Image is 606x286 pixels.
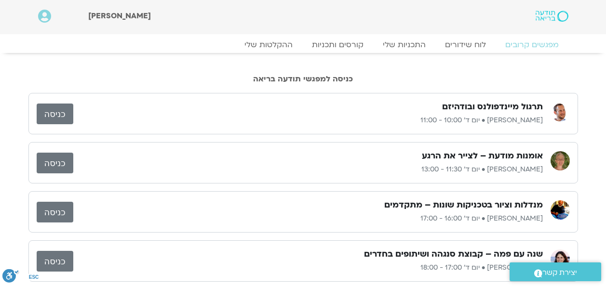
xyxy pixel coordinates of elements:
a: כניסה [37,202,73,222]
span: יצירת קשר [542,266,577,279]
nav: Menu [38,40,568,50]
img: מיכל גורל [551,249,570,269]
h3: שנה עם פמה – קבוצת סנגהה ושיתופים בחדרים [364,248,543,260]
a: קורסים ותכניות [302,40,373,50]
a: התכניות שלי [373,40,435,50]
img: איתן קדמי [551,200,570,220]
img: דורית טייכמן [551,151,570,170]
p: [PERSON_NAME] • יום ד׳ 11:30 - 13:00 [73,164,543,175]
img: רון כהנא [551,102,570,121]
p: [PERSON_NAME] • יום ד׳ 17:00 - 18:00 [73,262,543,273]
a: לוח שידורים [435,40,496,50]
a: כניסה [37,251,73,272]
h3: אומנות מודעת – לצייר את הרגע [422,150,543,162]
a: כניסה [37,104,73,124]
a: כניסה [37,153,73,173]
a: ההקלטות שלי [235,40,302,50]
h2: כניסה למפגשי תודעה בריאה [28,75,578,83]
h3: תרגול מיינדפולנס ובודהיזם [442,101,543,113]
h3: מנדלות וציור בטכניקות שונות – מתקדמים [384,199,543,211]
span: [PERSON_NAME] [88,11,151,21]
p: [PERSON_NAME] • יום ד׳ 16:00 - 17:00 [73,213,543,224]
a: יצירת קשר [510,262,601,281]
a: מפגשים קרובים [496,40,568,50]
p: [PERSON_NAME] • יום ד׳ 10:00 - 11:00 [73,115,543,126]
